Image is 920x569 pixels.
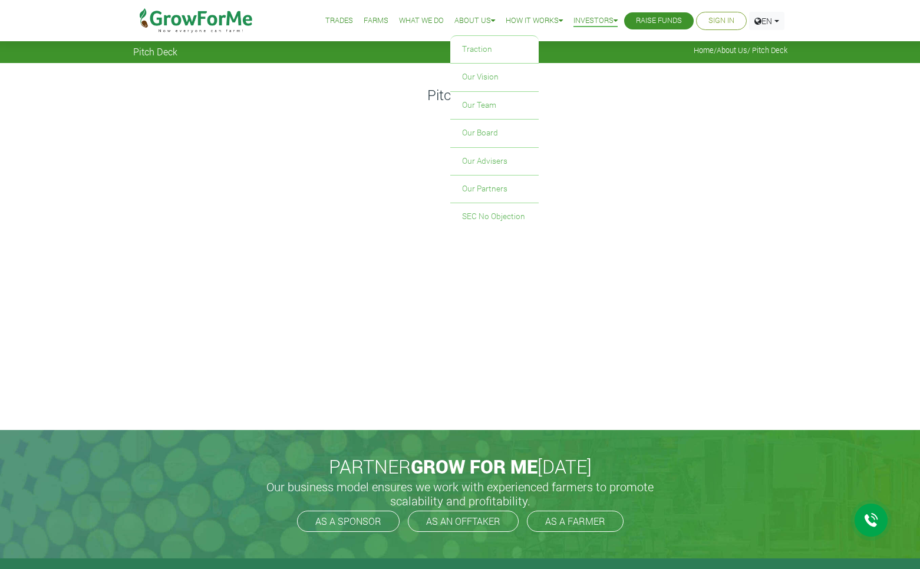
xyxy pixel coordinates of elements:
[749,12,784,30] a: EN
[138,455,783,478] h2: PARTNER [DATE]
[254,479,667,508] h5: Our business model ensures we work with experienced farmers to promote scalability and profitabil...
[708,15,734,27] a: Sign In
[399,15,444,27] a: What We Do
[694,45,714,55] a: Home
[411,454,538,479] span: GROW FOR ME
[694,46,787,55] span: / / Pitch Deck
[527,511,624,532] a: AS A FARMER
[408,511,519,532] a: AS AN OFFTAKER
[450,64,539,91] a: Our Vision
[297,511,400,532] a: AS A SPONSOR
[506,15,563,27] a: How it Works
[364,15,388,27] a: Farms
[450,36,539,63] a: Traction
[133,87,787,104] h4: Pitch Deck
[133,46,177,57] span: Pitch Deck
[450,203,539,230] a: SEC No Objection
[717,45,747,55] a: About Us
[450,92,539,119] a: Our Team
[450,148,539,175] a: Our Advisers
[573,15,618,27] a: Investors
[454,15,495,27] a: About Us
[325,15,353,27] a: Trades
[450,176,539,203] a: Our Partners
[450,120,539,147] a: Our Board
[636,15,682,27] a: Raise Funds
